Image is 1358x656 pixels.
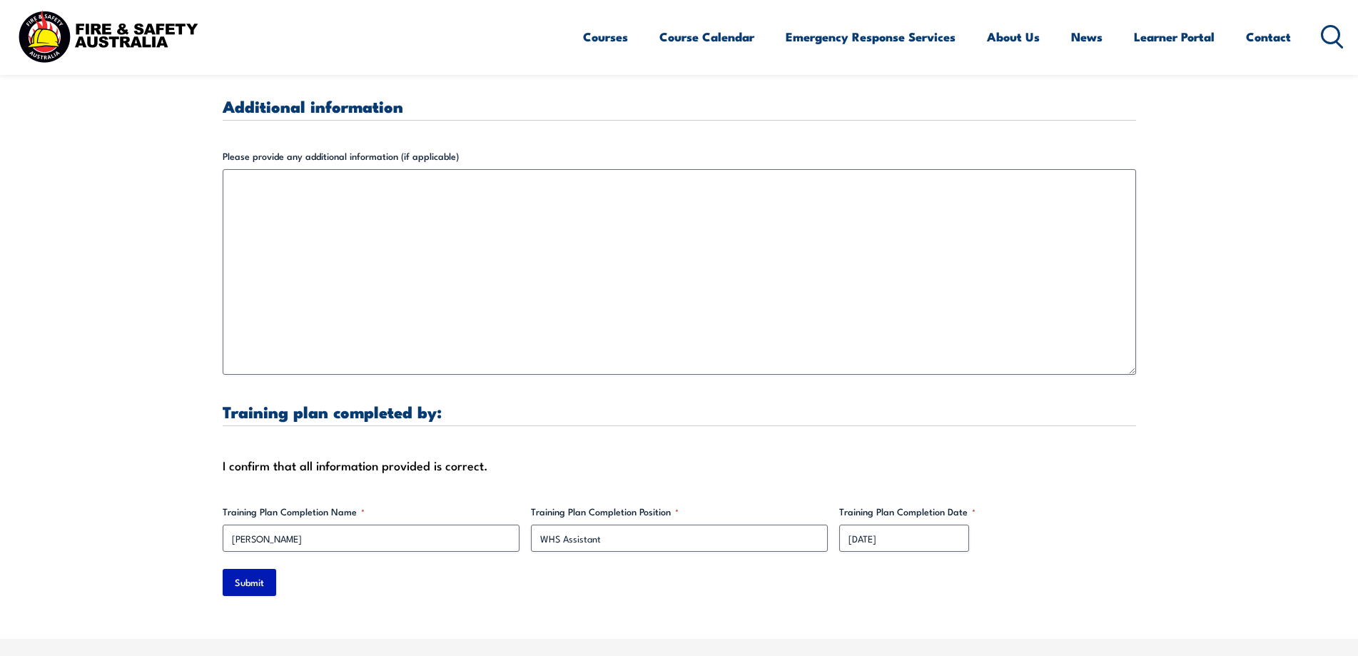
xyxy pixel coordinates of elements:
[223,569,276,596] input: Submit
[839,505,1136,519] label: Training Plan Completion Date
[583,18,628,56] a: Courses
[223,149,1136,163] label: Please provide any additional information (if applicable)
[1071,18,1103,56] a: News
[786,18,956,56] a: Emergency Response Services
[223,455,1136,476] div: I confirm that all information provided is correct.
[1246,18,1291,56] a: Contact
[1134,18,1215,56] a: Learner Portal
[223,403,1136,420] h3: Training plan completed by:
[223,505,520,519] label: Training Plan Completion Name
[531,505,828,519] label: Training Plan Completion Position
[659,18,754,56] a: Course Calendar
[223,98,1136,114] h3: Additional information
[839,525,969,552] input: dd/mm/yyyy
[987,18,1040,56] a: About Us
